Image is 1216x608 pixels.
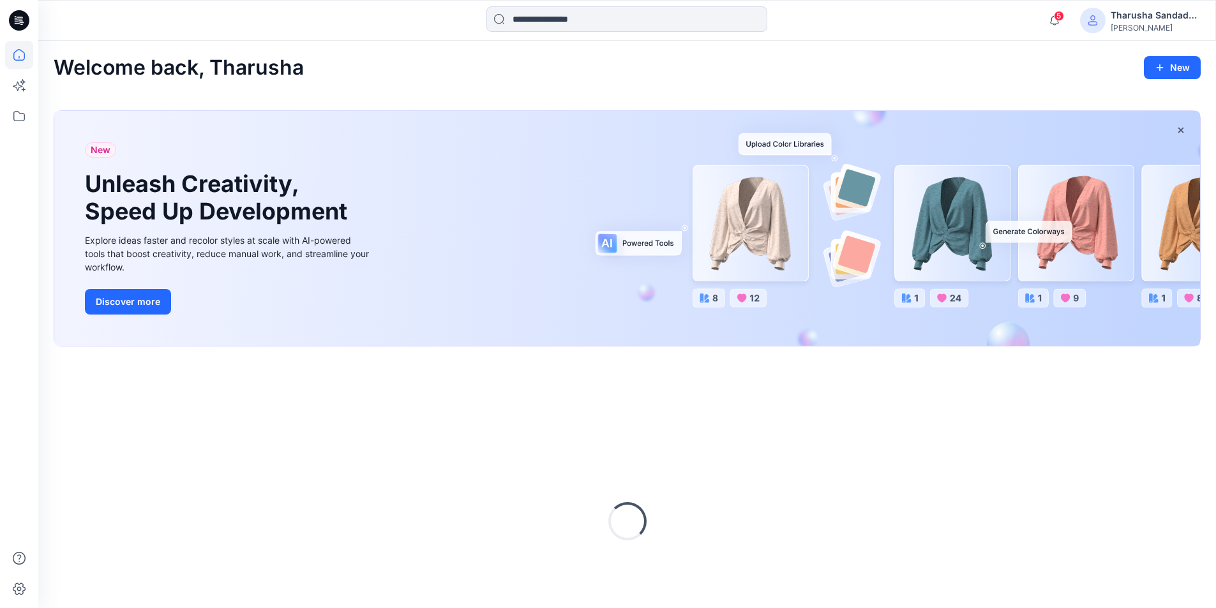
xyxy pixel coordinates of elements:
[85,289,171,315] button: Discover more
[54,56,304,80] h2: Welcome back, Tharusha
[85,170,353,225] h1: Unleash Creativity, Speed Up Development
[1111,8,1200,23] div: Tharusha Sandadeepa
[91,142,110,158] span: New
[85,289,372,315] a: Discover more
[1054,11,1064,21] span: 5
[1111,23,1200,33] div: [PERSON_NAME]
[1088,15,1098,26] svg: avatar
[85,234,372,274] div: Explore ideas faster and recolor styles at scale with AI-powered tools that boost creativity, red...
[1144,56,1201,79] button: New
